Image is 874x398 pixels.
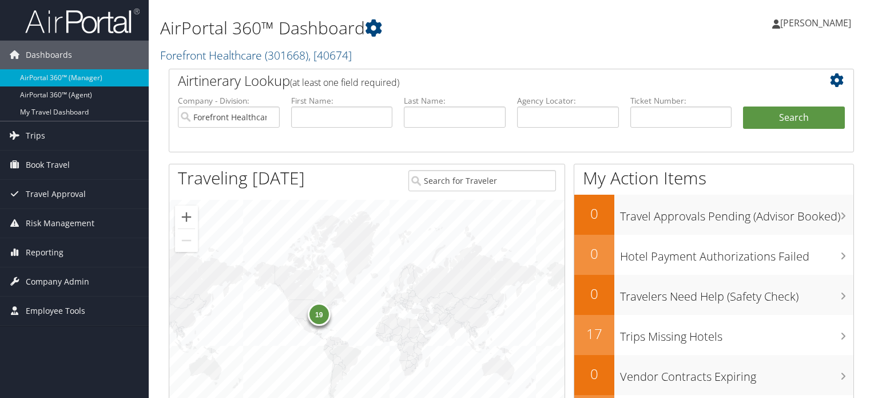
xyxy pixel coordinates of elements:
[574,355,853,395] a: 0Vendor Contracts Expiring
[574,244,614,263] h2: 0
[620,203,853,224] h3: Travel Approvals Pending (Advisor Booked)
[772,6,863,40] a: [PERSON_NAME]
[25,7,140,34] img: airportal-logo.png
[290,76,399,89] span: (at least one field required)
[574,284,614,304] h2: 0
[175,206,198,228] button: Zoom in
[517,95,619,107] label: Agency Locator:
[26,267,89,296] span: Company Admin
[160,16,629,40] h1: AirPortal 360™ Dashboard
[620,323,853,345] h3: Trips Missing Hotels
[308,303,331,326] div: 19
[178,166,305,190] h1: Traveling [DATE]
[26,41,72,69] span: Dashboards
[574,275,853,315] a: 0Travelers Need Help (Safety Check)
[574,364,614,384] h2: 0
[780,17,851,29] span: [PERSON_NAME]
[574,195,853,235] a: 0Travel Approvals Pending (Advisor Booked)
[160,48,352,63] a: Forefront Healthcare
[620,283,853,305] h3: Travelers Need Help (Safety Check)
[574,315,853,355] a: 17Trips Missing Hotels
[574,324,614,344] h2: 17
[620,243,853,265] h3: Hotel Payment Authorizations Failed
[574,235,853,275] a: 0Hotel Payment Authorizations Failed
[26,151,70,179] span: Book Travel
[743,107,845,129] button: Search
[265,48,308,63] span: ( 301668 )
[26,180,86,208] span: Travel Approval
[404,95,506,107] label: Last Name:
[175,229,198,252] button: Zoom out
[26,209,94,238] span: Risk Management
[178,71,788,90] h2: Airtinerary Lookup
[308,48,352,63] span: , [ 40674 ]
[26,121,45,150] span: Trips
[574,204,614,223] h2: 0
[178,95,280,107] label: Company - Division:
[630,95,732,107] label: Ticket Number:
[620,363,853,385] h3: Vendor Contracts Expiring
[291,95,393,107] label: First Name:
[408,170,556,191] input: Search for Traveler
[26,238,63,267] span: Reporting
[574,166,853,190] h1: My Action Items
[26,297,85,325] span: Employee Tools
